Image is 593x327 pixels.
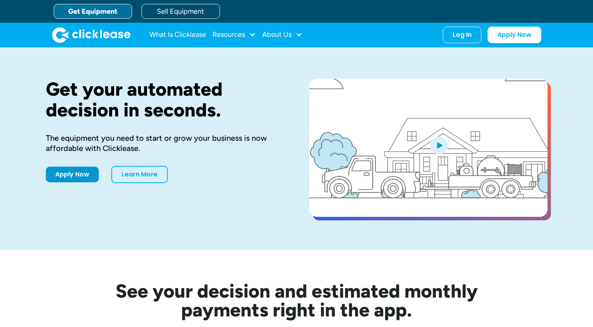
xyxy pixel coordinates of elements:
[428,134,450,156] img: Blue play button logo on a light blue circular background
[262,27,303,43] div: About Us
[46,167,99,182] a: Apply Now
[46,79,284,120] h1: Get your automated decision in seconds.
[46,133,284,153] div: The equipment you need to start or grow your business is now affordable with Clicklease.
[52,27,131,43] img: Clicklease logo
[111,166,168,183] a: Learn More
[77,282,516,319] h2: See your decision and estimated monthly payments right in the app.
[488,27,541,43] a: Apply Now
[453,31,471,39] div: Log In
[309,79,548,217] a: open lightbox
[52,27,131,43] a: home
[54,4,132,19] a: Get Equipment
[141,4,220,19] a: Sell Equipment
[149,27,206,43] a: What Is Clicklease
[212,27,256,43] div: Resources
